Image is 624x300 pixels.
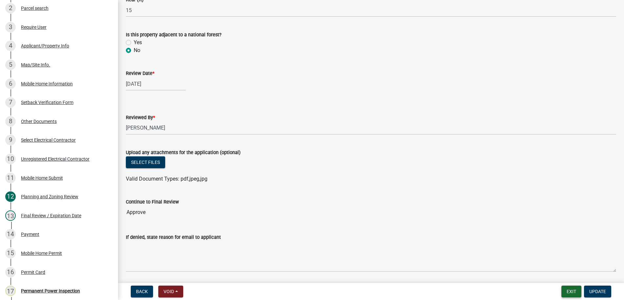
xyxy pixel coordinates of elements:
div: 9 [5,135,16,145]
div: Final Review / Expiration Date [21,213,81,218]
label: Continue to Final Review [126,200,179,204]
div: Mobile Home Permit [21,251,62,256]
div: 16 [5,267,16,277]
span: Valid Document Types: pdf,jpeg,jpg [126,176,207,182]
label: Is this property adjacent to a national forest? [126,33,222,37]
div: 10 [5,154,16,164]
div: 15 [5,248,16,258]
div: 3 [5,22,16,32]
div: Unregistered Electrical Contractor [21,157,89,161]
span: Update [589,289,606,294]
button: Update [584,286,611,297]
div: 8 [5,116,16,127]
div: Require User [21,25,47,29]
div: Select Electrical Contractor [21,138,76,142]
div: 7 [5,97,16,108]
label: No [134,46,140,54]
div: 5 [5,60,16,70]
button: Void [158,286,183,297]
label: If denied, state reason for email to applicant [126,235,221,240]
input: mm/dd/yyyy [126,77,186,91]
div: Other Documents [21,119,57,124]
div: Parcel search [21,6,49,10]
div: Mobile Home Information [21,81,73,86]
label: Upload any attachments for the application (optional) [126,150,241,155]
span: Void [164,289,174,294]
button: Select files [126,156,165,168]
span: Back [136,289,148,294]
div: Mobile Home Submit [21,176,63,180]
div: 13 [5,210,16,221]
label: Reviewed By [126,115,155,120]
div: 2 [5,3,16,13]
div: 12 [5,191,16,202]
div: Payment [21,232,39,237]
label: Review Date [126,71,154,76]
div: 11 [5,173,16,183]
div: 14 [5,229,16,239]
div: Applicant/Property Info [21,44,69,48]
button: Exit [561,286,581,297]
div: Permanent Power Inspection [21,289,80,293]
div: 6 [5,79,16,89]
label: Yes [134,39,142,46]
div: Map/Site Info. [21,62,50,67]
button: Back [131,286,153,297]
div: 17 [5,286,16,296]
div: 4 [5,41,16,51]
div: Setback Verification Form [21,100,73,105]
div: Planning and Zoning Review [21,194,78,199]
div: Permit Card [21,270,45,274]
